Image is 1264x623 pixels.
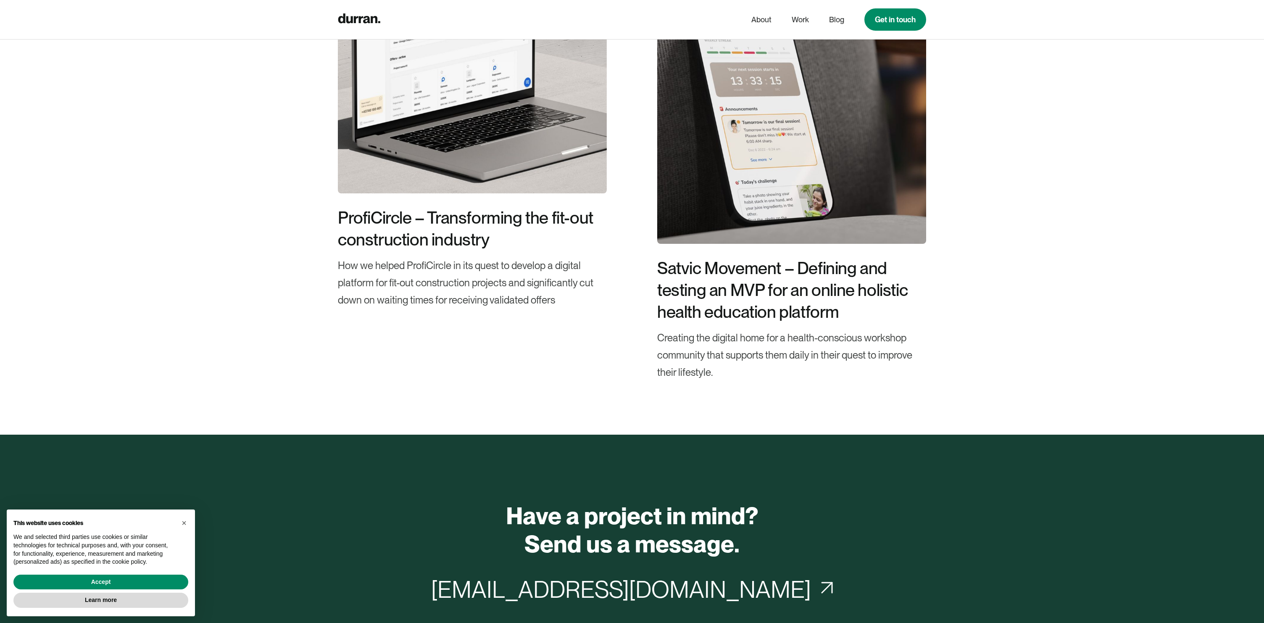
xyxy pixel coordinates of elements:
[338,11,380,28] a: home
[864,8,926,31] a: Get in touch
[338,207,607,251] div: ProfiCircle – Transforming the fit-out construction industry
[657,330,926,381] div: Creating the digital home for a health-conscious workshop community that supports them daily in t...
[13,593,188,608] button: Learn more
[13,520,175,527] h2: This website uses cookies
[13,533,175,566] p: We and selected third parties use cookies or similar technologies for technical purposes and, wit...
[751,12,772,28] a: About
[338,257,607,309] div: How we helped ProfiCircle in its quest to develop a digital platform for fit-out construction pro...
[792,12,809,28] a: Work
[424,572,840,607] a: [EMAIL_ADDRESS][DOMAIN_NAME]
[829,12,844,28] a: Blog
[657,257,926,323] div: Satvic Movement – Defining and testing an MVP for an online holistic health education platform
[177,516,191,530] button: Close this notice
[506,502,758,558] h2: Have a project in mind? Send us a message.
[13,575,188,590] button: Accept
[431,572,811,607] div: [EMAIL_ADDRESS][DOMAIN_NAME]
[182,518,187,528] span: ×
